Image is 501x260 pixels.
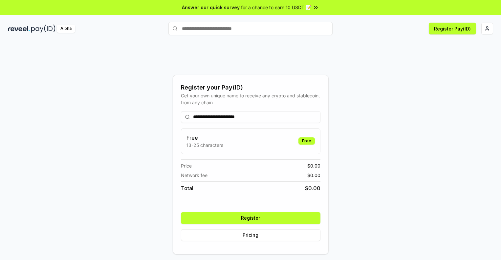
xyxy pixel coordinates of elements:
[57,25,75,33] div: Alpha
[307,162,320,169] span: $ 0.00
[241,4,311,11] span: for a chance to earn 10 USDT 📝
[181,212,320,224] button: Register
[305,184,320,192] span: $ 0.00
[181,83,320,92] div: Register your Pay(ID)
[298,137,315,145] div: Free
[181,162,192,169] span: Price
[181,92,320,106] div: Get your own unique name to receive any crypto and stablecoin, from any chain
[181,172,207,179] span: Network fee
[181,229,320,241] button: Pricing
[8,25,30,33] img: reveel_dark
[186,142,223,149] p: 13-25 characters
[307,172,320,179] span: $ 0.00
[429,23,476,34] button: Register Pay(ID)
[181,184,193,192] span: Total
[186,134,223,142] h3: Free
[182,4,240,11] span: Answer our quick survey
[31,25,55,33] img: pay_id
